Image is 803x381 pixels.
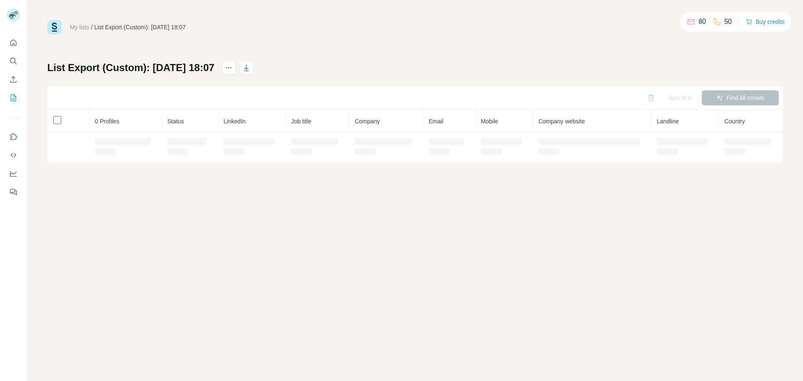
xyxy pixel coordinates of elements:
button: Enrich CSV [7,72,20,87]
span: Mobile [481,118,498,125]
button: Buy credits [746,16,785,28]
div: List Export (Custom): [DATE] 18:07 [95,23,186,31]
span: Email [429,118,443,125]
span: Company [355,118,380,125]
button: Use Surfe on LinkedIn [7,129,20,144]
span: 0 Profiles [95,118,119,125]
span: Country [724,118,745,125]
button: Feedback [7,184,20,199]
button: Dashboard [7,166,20,181]
img: Surfe Logo [47,20,61,34]
button: Use Surfe API [7,148,20,163]
button: Search [7,54,20,69]
button: Quick start [7,35,20,50]
span: Company website [538,118,585,125]
span: Status [167,118,184,125]
p: 80 [698,17,706,27]
span: LinkedIn [223,118,246,125]
span: Landline [657,118,679,125]
li: / [91,23,93,31]
span: Job title [291,118,311,125]
h1: List Export (Custom): [DATE] 18:07 [47,61,215,74]
button: actions [222,61,235,74]
button: My lists [7,90,20,105]
p: 50 [724,17,732,27]
a: My lists [70,24,90,31]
